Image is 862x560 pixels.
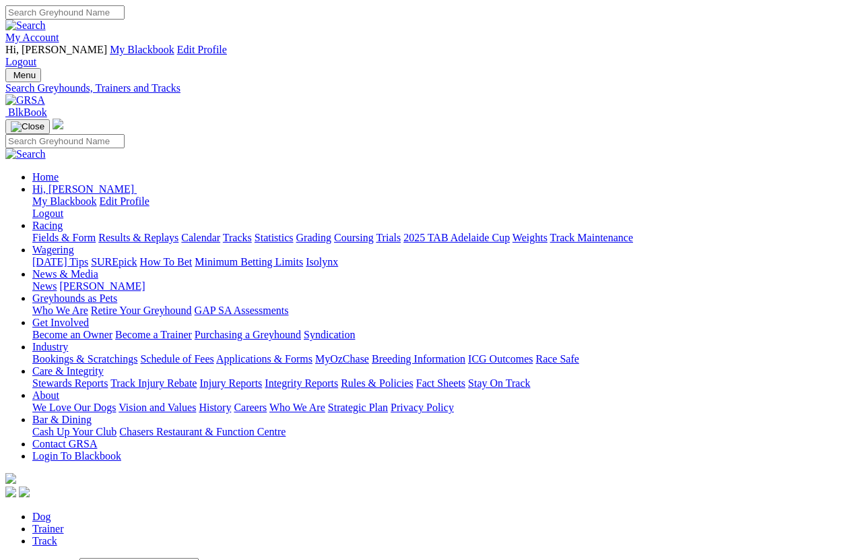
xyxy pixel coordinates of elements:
[177,44,227,55] a: Edit Profile
[119,402,196,413] a: Vision and Values
[468,377,530,389] a: Stay On Track
[32,353,857,365] div: Industry
[32,232,96,243] a: Fields & Form
[91,256,137,268] a: SUREpick
[341,377,413,389] a: Rules & Policies
[59,280,145,292] a: [PERSON_NAME]
[32,244,74,255] a: Wagering
[32,305,88,316] a: Who We Are
[5,20,46,32] img: Search
[535,353,578,365] a: Race Safe
[32,377,108,389] a: Stewards Reports
[32,195,857,220] div: Hi, [PERSON_NAME]
[550,232,633,243] a: Track Maintenance
[5,82,857,94] a: Search Greyhounds, Trainers and Tracks
[5,44,107,55] span: Hi, [PERSON_NAME]
[32,195,97,207] a: My Blackbook
[199,402,231,413] a: History
[416,377,465,389] a: Fact Sheets
[32,208,63,219] a: Logout
[234,402,267,413] a: Careers
[372,353,465,365] a: Breeding Information
[306,256,338,268] a: Isolynx
[195,305,289,316] a: GAP SA Assessments
[315,353,369,365] a: MyOzChase
[32,292,117,304] a: Greyhounds as Pets
[195,256,303,268] a: Minimum Betting Limits
[32,341,68,352] a: Industry
[98,232,178,243] a: Results & Replays
[5,119,50,134] button: Toggle navigation
[32,329,857,341] div: Get Involved
[195,329,301,340] a: Purchasing a Greyhound
[391,402,454,413] a: Privacy Policy
[13,70,36,80] span: Menu
[334,232,374,243] a: Coursing
[32,426,117,437] a: Cash Up Your Club
[32,402,116,413] a: We Love Our Dogs
[32,305,857,317] div: Greyhounds as Pets
[32,426,857,438] div: Bar & Dining
[32,511,51,522] a: Dog
[32,450,121,462] a: Login To Blackbook
[115,329,192,340] a: Become a Trainer
[91,305,192,316] a: Retire Your Greyhound
[32,220,63,231] a: Racing
[32,232,857,244] div: Racing
[110,377,197,389] a: Track Injury Rebate
[5,106,47,118] a: BlkBook
[304,329,355,340] a: Syndication
[32,535,57,547] a: Track
[5,94,45,106] img: GRSA
[5,148,46,160] img: Search
[468,353,533,365] a: ICG Outcomes
[32,183,134,195] span: Hi, [PERSON_NAME]
[265,377,338,389] a: Integrity Reports
[5,44,857,68] div: My Account
[512,232,548,243] a: Weights
[5,32,59,43] a: My Account
[19,487,30,497] img: twitter.svg
[328,402,388,413] a: Strategic Plan
[32,390,59,401] a: About
[32,365,104,377] a: Care & Integrity
[32,317,89,328] a: Get Involved
[32,268,98,280] a: News & Media
[223,232,252,243] a: Tracks
[403,232,510,243] a: 2025 TAB Adelaide Cup
[32,523,64,534] a: Trainer
[32,402,857,414] div: About
[32,171,59,183] a: Home
[32,280,57,292] a: News
[376,232,401,243] a: Trials
[199,377,262,389] a: Injury Reports
[140,353,213,365] a: Schedule of Fees
[11,121,44,132] img: Close
[181,232,220,243] a: Calendar
[32,414,92,425] a: Bar & Dining
[110,44,174,55] a: My Blackbook
[119,426,286,437] a: Chasers Restaurant & Function Centre
[100,195,150,207] a: Edit Profile
[296,232,331,243] a: Grading
[8,106,47,118] span: BlkBook
[216,353,312,365] a: Applications & Forms
[32,256,88,268] a: [DATE] Tips
[269,402,325,413] a: Who We Are
[5,5,125,20] input: Search
[32,256,857,268] div: Wagering
[53,119,63,129] img: logo-grsa-white.png
[32,183,137,195] a: Hi, [PERSON_NAME]
[32,438,97,449] a: Contact GRSA
[32,353,137,365] a: Bookings & Scratchings
[255,232,294,243] a: Statistics
[32,280,857,292] div: News & Media
[32,329,112,340] a: Become an Owner
[5,473,16,484] img: logo-grsa-white.png
[5,134,125,148] input: Search
[5,56,36,67] a: Logout
[140,256,193,268] a: How To Bet
[32,377,857,390] div: Care & Integrity
[5,68,41,82] button: Toggle navigation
